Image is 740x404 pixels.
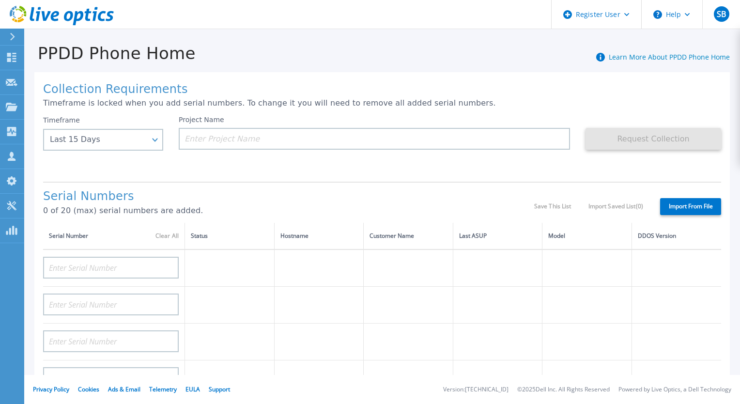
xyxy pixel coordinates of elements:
[542,223,632,249] th: Model
[108,385,140,393] a: Ads & Email
[43,330,179,352] input: Enter Serial Number
[717,10,726,18] span: SB
[50,135,146,144] div: Last 15 Days
[517,387,610,393] li: © 2025 Dell Inc. All Rights Reserved
[453,223,542,249] th: Last ASUP
[33,385,69,393] a: Privacy Policy
[443,387,509,393] li: Version: [TECHNICAL_ID]
[43,99,721,108] p: Timeframe is locked when you add serial numbers. To change it you will need to remove all added s...
[660,198,721,215] label: Import From File
[274,223,364,249] th: Hostname
[179,128,570,150] input: Enter Project Name
[632,223,721,249] th: DDOS Version
[586,128,721,150] button: Request Collection
[185,385,200,393] a: EULA
[43,190,534,203] h1: Serial Numbers
[43,206,534,215] p: 0 of 20 (max) serial numbers are added.
[149,385,177,393] a: Telemetry
[24,44,196,63] h1: PPDD Phone Home
[43,83,721,96] h1: Collection Requirements
[43,294,179,315] input: Enter Serial Number
[43,257,179,279] input: Enter Serial Number
[43,116,80,124] label: Timeframe
[179,116,224,123] label: Project Name
[618,387,731,393] li: Powered by Live Optics, a Dell Technology
[609,52,730,62] a: Learn More About PPDD Phone Home
[78,385,99,393] a: Cookies
[364,223,453,249] th: Customer Name
[209,385,230,393] a: Support
[49,231,179,241] div: Serial Number
[185,223,275,249] th: Status
[43,367,179,389] input: Enter Serial Number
